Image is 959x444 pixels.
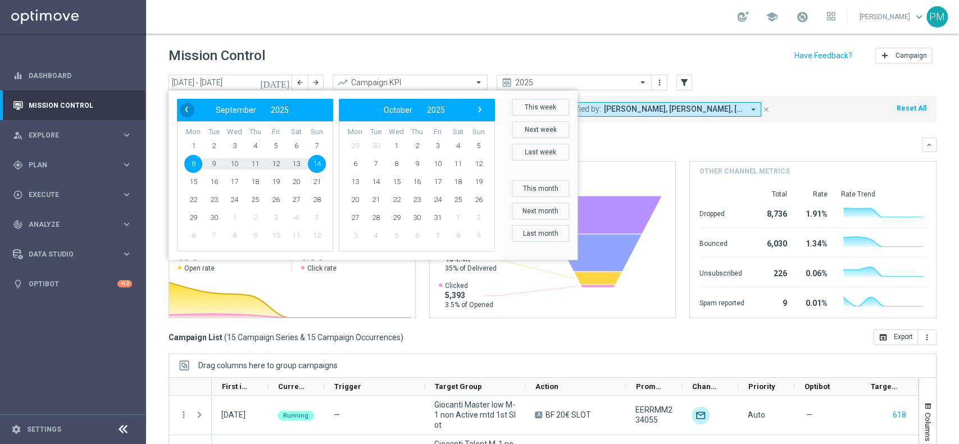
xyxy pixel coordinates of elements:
[922,333,931,342] i: more_vert
[307,264,337,273] span: Click rate
[184,227,202,245] span: 6
[762,106,770,113] i: close
[800,190,827,199] div: Rate
[896,52,927,59] span: Campaign
[445,290,493,300] span: 5,393
[692,382,719,391] span: Channel
[246,209,264,227] span: 2
[449,191,467,209] span: 25
[29,251,121,258] span: Data Studio
[429,191,447,209] span: 24
[434,400,516,430] span: Giocanti Master low M-1 non Active mtd 1st Slot
[169,396,212,435] div: Press SPACE to select this row.
[312,79,320,86] i: arrow_forward
[13,190,121,200] div: Execute
[198,361,338,370] div: Row Groups
[387,191,405,209] span: 22
[924,413,933,441] span: Columns
[13,269,132,299] div: Optibot
[676,75,692,90] button: filter_alt
[537,102,761,117] button: Last modified by: [PERSON_NAME], [PERSON_NAME], [PERSON_NAME] arrow_drop_down
[13,61,132,90] div: Dashboard
[267,137,285,155] span: 5
[179,102,194,117] span: ‹
[12,131,133,140] button: person_search Explore keyboard_arrow_right
[387,209,405,227] span: 29
[346,155,364,173] span: 6
[246,173,264,191] span: 18
[287,209,305,227] span: 4
[806,410,812,420] span: —
[12,250,133,259] button: Data Studio keyboard_arrow_right
[12,71,133,80] button: equalizer Dashboard
[879,333,888,342] i: open_in_browser
[449,209,467,227] span: 1
[346,191,364,209] span: 20
[512,144,569,161] button: Last week
[121,219,132,230] i: keyboard_arrow_right
[345,127,366,137] th: weekday
[222,382,249,391] span: First in Range
[892,408,907,422] button: 618
[29,61,132,90] a: Dashboard
[408,191,426,209] span: 23
[267,155,285,173] span: 12
[546,410,591,420] span: BF 20€ SLOT
[800,234,827,251] div: 1.34%
[636,382,663,391] span: Promotions
[408,173,426,191] span: 16
[449,227,467,245] span: 8
[800,204,827,222] div: 1.91%
[408,137,426,155] span: 2
[387,137,405,155] span: 1
[12,161,133,170] button: gps_fixed Plan keyboard_arrow_right
[497,75,652,90] ng-select: 2025
[692,406,710,424] div: Optimail
[169,48,265,64] h1: Mission Control
[221,410,246,420] div: 09 Sep 2025, Tuesday
[429,227,447,245] span: 7
[271,106,289,115] span: 2025
[346,137,364,155] span: 29
[384,106,412,115] span: October
[12,190,133,199] div: play_circle_outline Execute keyboard_arrow_right
[246,227,264,245] span: 9
[184,191,202,209] span: 22
[225,173,243,191] span: 17
[198,361,338,370] span: Drag columns here to group campaigns
[308,209,326,227] span: 5
[12,280,133,289] div: lightbulb Optibot +10
[679,77,689,88] i: filter_alt
[216,106,256,115] span: September
[840,190,927,199] div: Rate Trend
[501,77,512,88] i: preview
[224,127,245,137] th: weekday
[408,227,426,245] span: 6
[205,137,223,155] span: 2
[748,382,775,391] span: Priority
[470,137,488,155] span: 5
[227,332,401,342] span: 15 Campaign Series & 15 Campaign Occurrences
[29,132,121,139] span: Explore
[267,227,285,245] span: 10
[699,204,744,222] div: Dropped
[408,155,426,173] span: 9
[13,219,23,230] i: track_changes
[655,78,664,87] i: more_vert
[472,102,487,117] span: ›
[11,424,21,434] i: settings
[121,159,132,170] i: keyboard_arrow_right
[121,249,132,259] i: keyboard_arrow_right
[306,127,327,137] th: weekday
[386,127,407,137] th: weekday
[308,137,326,155] span: 7
[470,173,488,191] span: 19
[445,300,493,309] span: 3.5% of Opened
[180,103,194,117] button: ‹
[880,51,889,60] i: add
[408,209,426,227] span: 30
[184,173,202,191] span: 15
[407,127,428,137] th: weekday
[757,263,787,281] div: 226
